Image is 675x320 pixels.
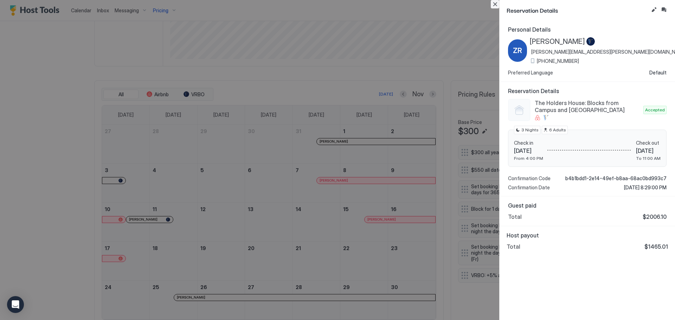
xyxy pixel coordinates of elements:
[514,156,543,161] span: From 4:00 PM
[644,243,668,250] span: $1465.01
[521,127,539,133] span: 3 Nights
[537,58,579,64] span: [PHONE_NUMBER]
[514,147,543,154] span: [DATE]
[530,37,585,46] span: [PERSON_NAME]
[645,107,665,113] span: Accepted
[535,99,641,113] span: The Holders House: Blocks from Campus and [GEOGRAPHIC_DATA]
[507,6,648,14] span: Reservation Details
[507,243,520,250] span: Total
[507,232,668,239] span: Host payout
[7,296,24,313] div: Open Intercom Messenger
[643,213,667,220] span: $2006.10
[636,147,661,154] span: [DATE]
[508,70,553,76] span: Preferred Language
[508,184,550,191] span: Confirmation Date
[624,184,667,191] span: [DATE] 8:29:00 PM
[508,87,667,94] span: Reservation Details
[636,156,661,161] span: To 11:00 AM
[513,45,522,56] span: ZR
[650,6,658,14] button: Edit reservation
[508,213,522,220] span: Total
[636,140,661,146] span: Check out
[549,127,566,133] span: 6 Adults
[565,175,667,182] span: b4b1bdd1-2e14-49ef-b8aa-68ac0bd993c7
[508,175,551,182] span: Confirmation Code
[508,202,667,209] span: Guest paid
[660,6,668,14] button: Inbox
[514,140,543,146] span: Check in
[508,26,667,33] span: Personal Details
[649,70,667,76] span: Default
